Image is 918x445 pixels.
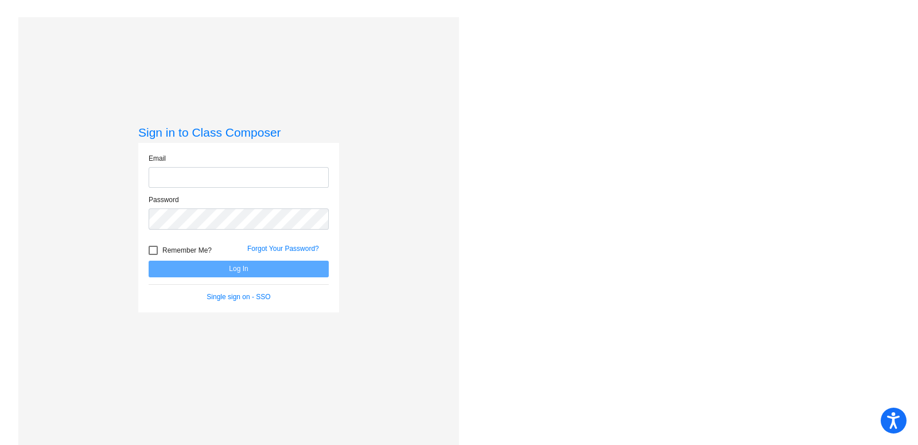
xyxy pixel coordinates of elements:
label: Email [149,153,166,164]
button: Log In [149,261,329,277]
label: Password [149,195,179,205]
span: Remember Me? [162,243,212,257]
a: Forgot Your Password? [247,245,319,253]
h3: Sign in to Class Composer [138,125,339,140]
a: Single sign on - SSO [207,293,270,301]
